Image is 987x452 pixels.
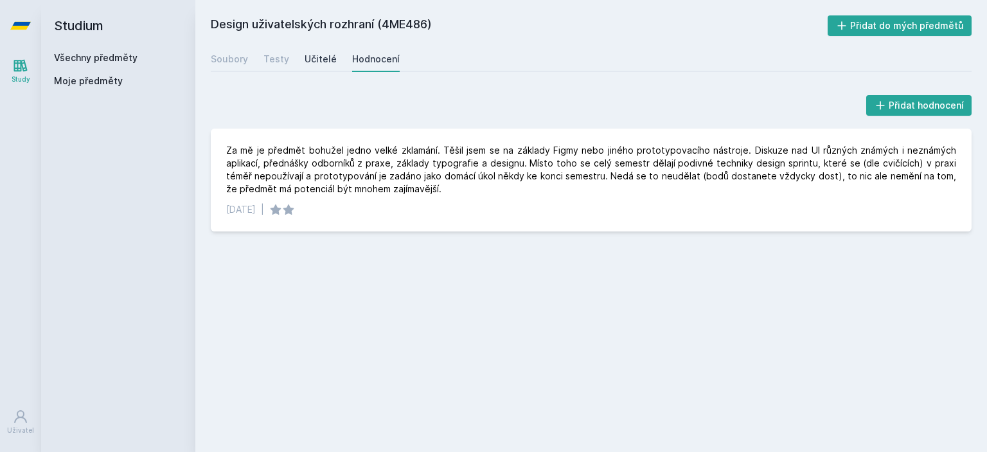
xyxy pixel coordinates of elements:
h2: Design uživatelských rozhraní (4ME486) [211,15,828,36]
button: Přidat do mých předmětů [828,15,972,36]
div: Testy [263,53,289,66]
button: Přidat hodnocení [866,95,972,116]
a: Testy [263,46,289,72]
a: Všechny předměty [54,52,138,63]
div: [DATE] [226,203,256,216]
a: Hodnocení [352,46,400,72]
a: Soubory [211,46,248,72]
a: Uživatel [3,402,39,442]
span: Moje předměty [54,75,123,87]
div: Soubory [211,53,248,66]
div: | [261,203,264,216]
div: Study [12,75,30,84]
a: Učitelé [305,46,337,72]
div: Za mě je předmět bohužel jedno velké zklamání. Těšil jsem se na základy Figmy nebo jiného prototy... [226,144,956,195]
div: Učitelé [305,53,337,66]
div: Hodnocení [352,53,400,66]
a: Study [3,51,39,91]
div: Uživatel [7,426,34,435]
